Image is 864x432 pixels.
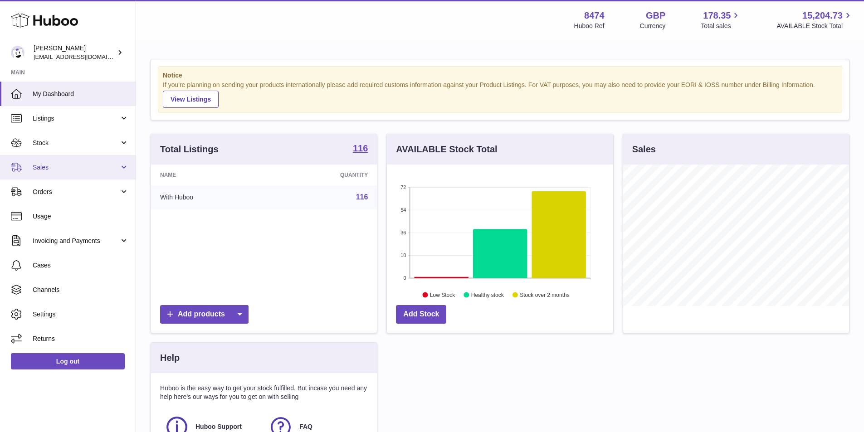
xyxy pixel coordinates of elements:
[404,275,406,281] text: 0
[356,193,368,201] a: 116
[353,144,368,153] strong: 116
[299,422,312,431] span: FAQ
[33,90,129,98] span: My Dashboard
[33,335,129,343] span: Returns
[160,143,219,155] h3: Total Listings
[401,230,406,235] text: 36
[430,291,455,298] text: Low Stock
[401,184,406,190] text: 72
[640,22,666,30] div: Currency
[33,114,119,123] span: Listings
[776,10,853,30] a: 15,204.73 AVAILABLE Stock Total
[33,237,119,245] span: Invoicing and Payments
[396,143,497,155] h3: AVAILABLE Stock Total
[632,143,656,155] h3: Sales
[163,71,837,80] strong: Notice
[401,252,406,258] text: 18
[151,165,270,185] th: Name
[574,22,605,30] div: Huboo Ref
[160,352,180,364] h3: Help
[34,53,133,60] span: [EMAIL_ADDRESS][DOMAIN_NAME]
[520,291,570,298] text: Stock over 2 months
[33,212,129,221] span: Usage
[584,10,605,22] strong: 8474
[34,44,115,61] div: [PERSON_NAME]
[401,207,406,213] text: 54
[33,261,129,270] span: Cases
[160,384,368,401] p: Huboo is the easy way to get your stock fulfilled. But incase you need any help here's our ways f...
[396,305,446,324] a: Add Stock
[646,10,665,22] strong: GBP
[151,185,270,209] td: With Huboo
[353,144,368,155] a: 116
[163,81,837,108] div: If you're planning on sending your products internationally please add required customs informati...
[703,10,731,22] span: 178.35
[11,353,125,369] a: Log out
[33,188,119,196] span: Orders
[802,10,843,22] span: 15,204.73
[270,165,377,185] th: Quantity
[776,22,853,30] span: AVAILABLE Stock Total
[160,305,249,324] a: Add products
[33,139,119,147] span: Stock
[195,422,242,431] span: Huboo Support
[11,46,24,59] img: orders@neshealth.com
[701,22,741,30] span: Total sales
[471,291,504,298] text: Healthy stock
[701,10,741,30] a: 178.35 Total sales
[33,163,119,172] span: Sales
[33,286,129,294] span: Channels
[163,91,219,108] a: View Listings
[33,310,129,319] span: Settings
